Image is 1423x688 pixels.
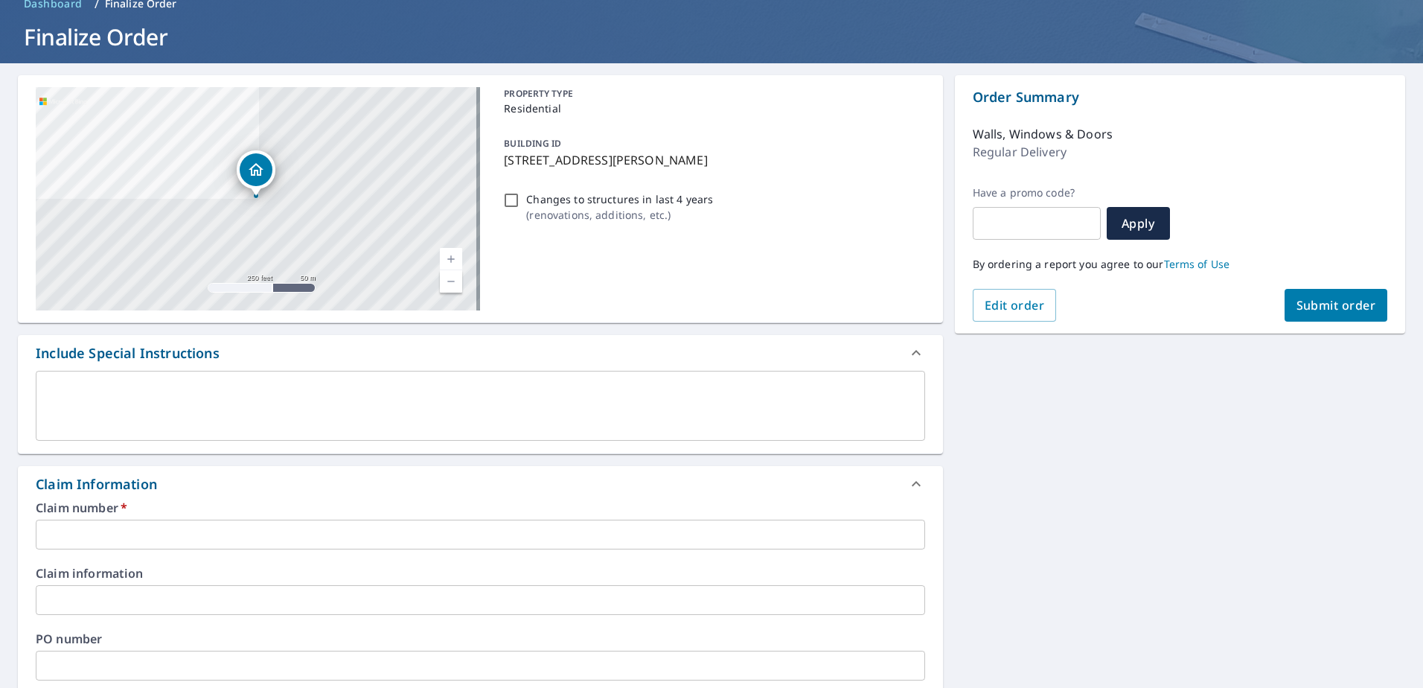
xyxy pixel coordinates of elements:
[973,143,1067,161] p: Regular Delivery
[1296,297,1376,313] span: Submit order
[440,270,462,293] a: Current Level 17, Zoom Out
[973,289,1057,322] button: Edit order
[526,191,713,207] p: Changes to structures in last 4 years
[504,101,918,116] p: Residential
[973,258,1387,271] p: By ordering a report you agree to our
[237,150,275,197] div: Dropped pin, building 1, Residential property, 28 Dawson St GLOCESTER, RI 02814
[1164,257,1230,271] a: Terms of Use
[504,137,561,150] p: BUILDING ID
[973,87,1387,107] p: Order Summary
[504,151,918,169] p: [STREET_ADDRESS][PERSON_NAME]
[1107,207,1170,240] button: Apply
[18,335,943,371] div: Include Special Instructions
[504,87,918,101] p: PROPERTY TYPE
[1285,289,1388,322] button: Submit order
[36,502,925,514] label: Claim number
[973,125,1113,143] p: Walls, Windows & Doors
[36,567,925,579] label: Claim information
[18,22,1405,52] h1: Finalize Order
[1119,215,1158,232] span: Apply
[440,248,462,270] a: Current Level 17, Zoom In
[526,207,713,223] p: ( renovations, additions, etc. )
[18,466,943,502] div: Claim Information
[36,633,925,645] label: PO number
[973,186,1101,200] label: Have a promo code?
[985,297,1045,313] span: Edit order
[36,343,220,363] div: Include Special Instructions
[36,474,157,494] div: Claim Information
